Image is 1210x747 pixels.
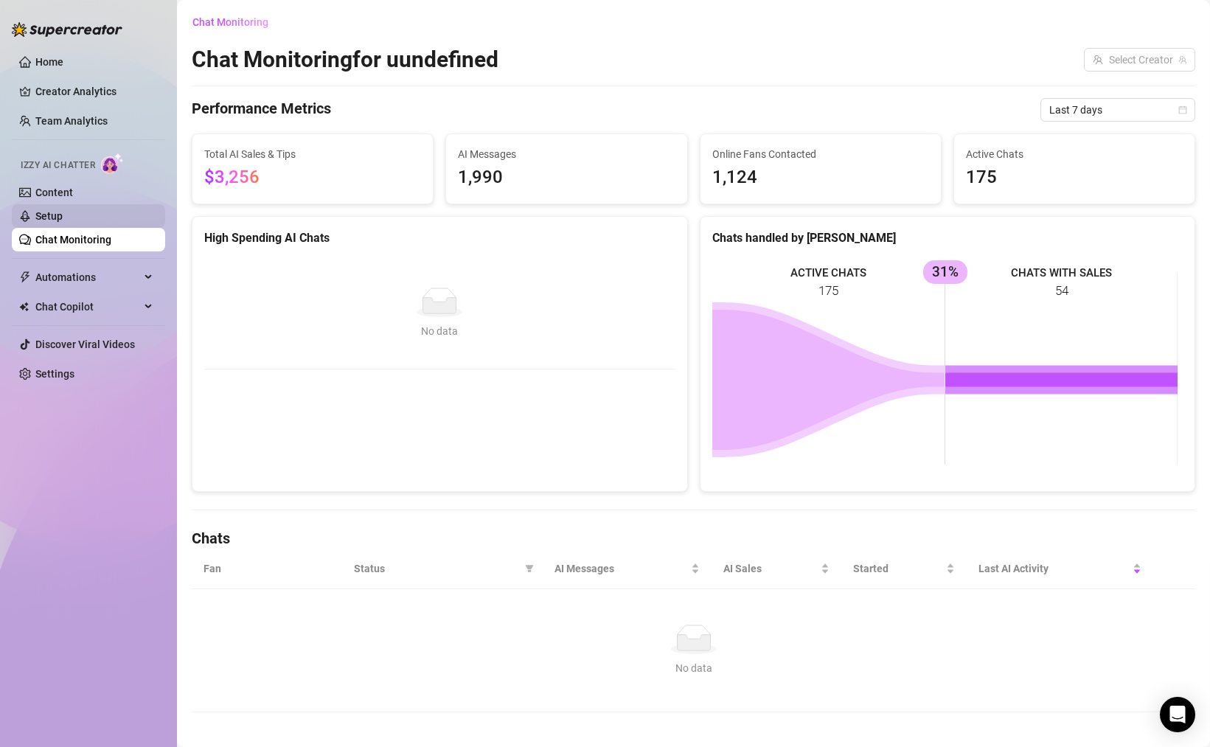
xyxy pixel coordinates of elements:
[525,564,534,573] span: filter
[543,549,711,589] th: AI Messages
[712,229,1183,247] div: Chats handled by [PERSON_NAME]
[853,560,943,577] span: Started
[967,549,1153,589] th: Last AI Activity
[35,338,135,350] a: Discover Viral Videos
[35,115,108,127] a: Team Analytics
[522,557,537,580] span: filter
[192,16,268,28] span: Chat Monitoring
[1160,697,1195,732] div: Open Intercom Messenger
[209,660,1178,676] div: No data
[458,146,675,162] span: AI Messages
[723,560,818,577] span: AI Sales
[204,167,260,187] span: $3,256
[35,56,63,68] a: Home
[35,295,140,319] span: Chat Copilot
[204,229,675,247] div: High Spending AI Chats
[1178,105,1187,114] span: calendar
[192,528,1195,549] h4: Chats
[978,560,1130,577] span: Last AI Activity
[192,98,331,122] h4: Performance Metrics
[35,368,74,380] a: Settings
[966,146,1183,162] span: Active Chats
[19,302,29,312] img: Chat Copilot
[219,323,661,339] div: No data
[12,22,122,37] img: logo-BBDzfeDw.svg
[19,271,31,283] span: thunderbolt
[192,46,498,74] h2: Chat Monitoring for uundefined
[1178,55,1187,64] span: team
[712,146,929,162] span: Online Fans Contacted
[192,10,280,34] button: Chat Monitoring
[192,549,342,589] th: Fan
[21,159,95,173] span: Izzy AI Chatter
[712,164,929,192] span: 1,124
[1049,99,1186,121] span: Last 7 days
[101,153,124,174] img: AI Chatter
[35,265,140,289] span: Automations
[712,549,842,589] th: AI Sales
[35,234,111,246] a: Chat Monitoring
[554,560,687,577] span: AI Messages
[354,560,519,577] span: Status
[966,164,1183,192] span: 175
[204,146,421,162] span: Total AI Sales & Tips
[35,187,73,198] a: Content
[35,80,153,103] a: Creator Analytics
[458,164,675,192] span: 1,990
[841,549,967,589] th: Started
[35,210,63,222] a: Setup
